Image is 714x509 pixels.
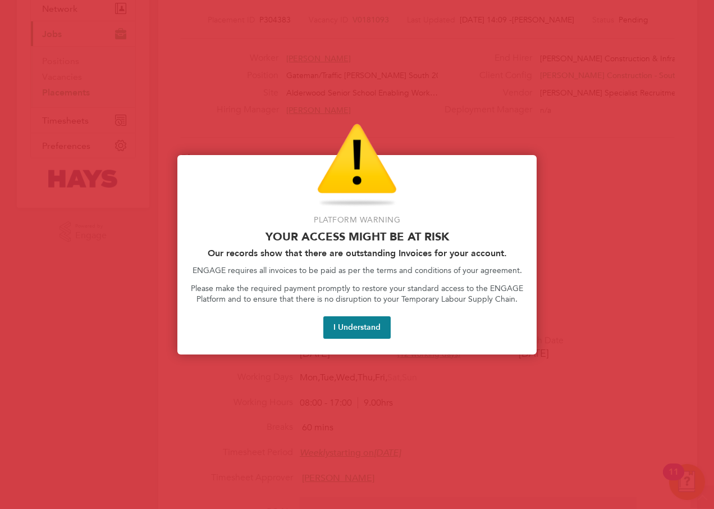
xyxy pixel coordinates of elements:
img: Warning Icon [317,124,397,208]
p: Please make the required payment promptly to restore your standard access to the ENGAGE Platform ... [191,283,523,305]
p: ENGAGE requires all invoices to be paid as per the terms and conditions of your agreement. [191,265,523,276]
h2: Our records show that there are outstanding Invoices for your account. [191,248,523,258]
button: I Understand [323,316,391,339]
p: Platform Warning [191,215,523,226]
div: Access At Risk [177,155,537,355]
p: Your access might be at risk [191,230,523,243]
